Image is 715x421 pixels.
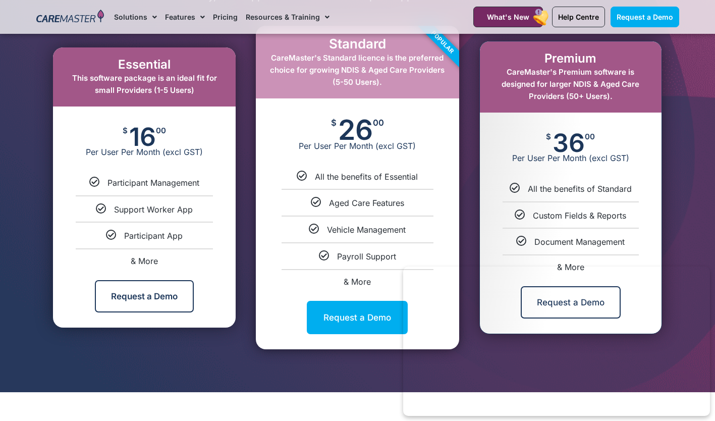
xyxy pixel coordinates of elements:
[114,204,193,215] span: Support Worker App
[337,251,396,261] span: Payroll Support
[63,58,226,72] h2: Essential
[331,119,337,127] span: $
[315,172,418,182] span: All the benefits of Essential
[552,7,605,27] a: Help Centre
[487,13,529,21] span: What's New
[266,36,449,51] h2: Standard
[534,237,625,247] span: Document Management
[403,267,710,416] iframe: Popup CTA
[611,7,679,27] a: Request a Demo
[53,147,236,157] span: Per User Per Month (excl GST)
[546,133,551,140] span: $
[553,133,585,153] span: 36
[329,198,404,208] span: Aged Care Features
[129,127,156,147] span: 16
[270,53,445,87] span: CareMaster's Standard licence is the preferred choice for growing NDIS & Aged Care Providers (5-5...
[124,231,183,241] span: Participant App
[533,210,626,221] span: Custom Fields & Reports
[502,67,639,101] span: CareMaster's Premium software is designed for larger NDIS & Aged Care Providers (50+ Users).
[585,133,595,140] span: 00
[373,119,384,127] span: 00
[95,280,194,312] a: Request a Demo
[123,127,128,134] span: $
[131,256,158,266] span: & More
[338,119,373,141] span: 26
[558,13,599,21] span: Help Centre
[480,153,662,163] span: Per User Per Month (excl GST)
[256,141,459,151] span: Per User Per Month (excl GST)
[307,301,408,334] a: Request a Demo
[557,262,584,272] span: & More
[617,13,673,21] span: Request a Demo
[473,7,543,27] a: What's New
[156,127,166,134] span: 00
[72,73,217,95] span: This software package is an ideal fit for small Providers (1-5 Users)
[344,277,371,287] span: & More
[327,225,406,235] span: Vehicle Management
[36,10,104,25] img: CareMaster Logo
[528,184,632,194] span: All the benefits of Standard
[107,178,199,188] span: Participant Management
[490,51,651,66] h2: Premium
